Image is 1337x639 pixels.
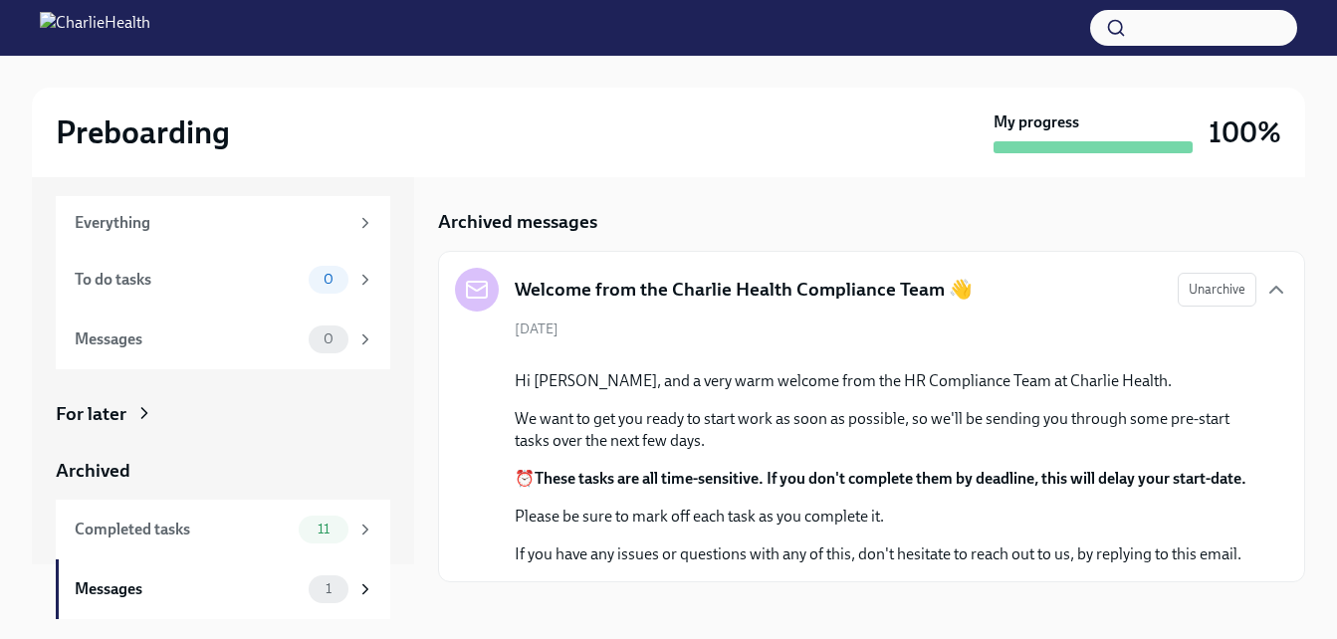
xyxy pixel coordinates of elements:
span: 0 [312,272,345,287]
div: Everything [75,212,348,234]
p: Please be sure to mark off each task as you complete it. [515,506,1256,528]
span: [DATE] [515,319,558,338]
a: Messages1 [56,559,390,619]
a: Completed tasks11 [56,500,390,559]
h3: 100% [1209,114,1281,150]
h5: Welcome from the Charlie Health Compliance Team 👋 [515,277,973,303]
p: We want to get you ready to start work as soon as possible, so we'll be sending you through some ... [515,408,1256,452]
strong: These tasks are all time-sensitive. If you don't complete them by deadline, this will delay your ... [535,469,1246,488]
p: Hi [PERSON_NAME], and a very warm welcome from the HR Compliance Team at Charlie Health. [515,370,1256,392]
a: Messages0 [56,310,390,369]
a: To do tasks0 [56,250,390,310]
span: 0 [312,331,345,346]
div: Messages [75,578,301,600]
strong: My progress [994,111,1079,133]
h5: Archived messages [438,209,597,235]
a: Everything [56,196,390,250]
img: CharlieHealth [40,12,150,44]
h2: Preboarding [56,112,230,152]
p: ⏰ [515,468,1256,490]
a: For later [56,401,390,427]
span: Unarchive [1189,280,1245,300]
span: 11 [306,522,341,536]
div: Completed tasks [75,519,291,540]
div: For later [56,401,126,427]
button: Unarchive [1178,273,1256,307]
p: If you have any issues or questions with any of this, don't hesitate to reach out to us, by reply... [515,543,1256,565]
div: Messages [75,328,301,350]
span: 1 [314,581,343,596]
a: Archived [56,458,390,484]
div: To do tasks [75,269,301,291]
